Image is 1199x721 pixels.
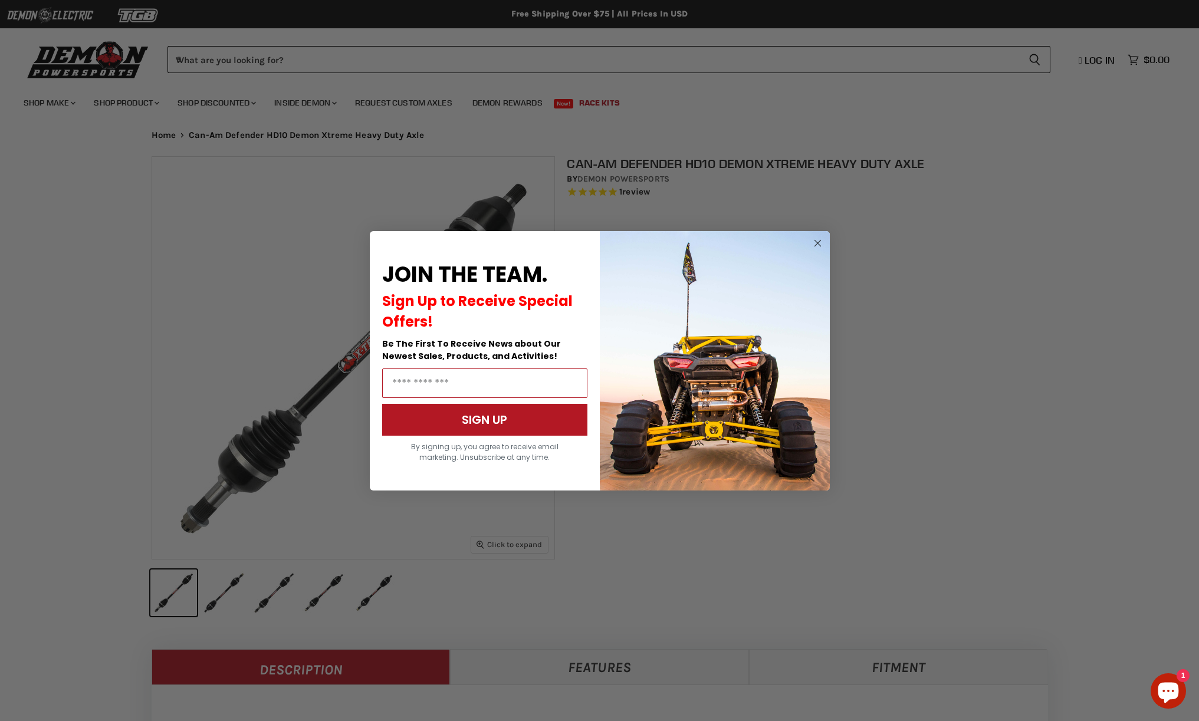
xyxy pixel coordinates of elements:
[411,442,559,462] span: By signing up, you agree to receive email marketing. Unsubscribe at any time.
[382,291,573,331] span: Sign Up to Receive Special Offers!
[810,236,825,251] button: Close dialog
[382,404,587,436] button: SIGN UP
[382,259,547,289] span: JOIN THE TEAM.
[382,338,561,362] span: Be The First To Receive News about Our Newest Sales, Products, and Activities!
[600,231,830,490] img: a9095488-b6e7-41ba-879d-588abfab540b.jpeg
[1147,673,1190,712] inbox-online-store-chat: Shopify online store chat
[382,368,587,398] input: Email Address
